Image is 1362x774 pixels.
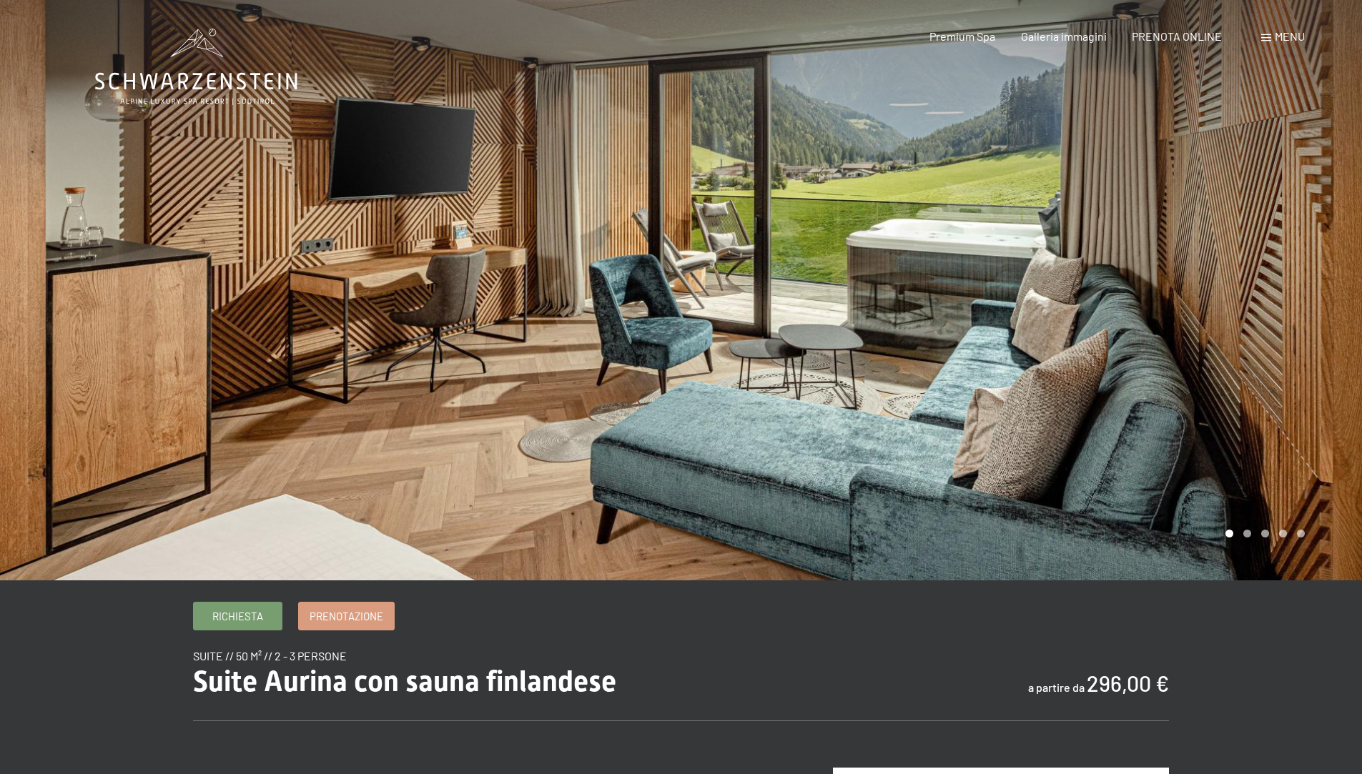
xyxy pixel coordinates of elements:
a: PRENOTA ONLINE [1132,29,1222,43]
a: Galleria immagini [1021,29,1107,43]
span: Prenotazione [310,609,383,624]
a: Richiesta [194,602,282,630]
span: Suite Aurina con sauna finlandese [193,665,616,698]
a: Prenotazione [299,602,394,630]
span: a partire da [1028,680,1085,694]
b: 296,00 € [1087,670,1169,696]
span: suite // 50 m² // 2 - 3 persone [193,649,347,663]
span: Richiesta [212,609,263,624]
span: Menu [1275,29,1305,43]
a: Premium Spa [929,29,995,43]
